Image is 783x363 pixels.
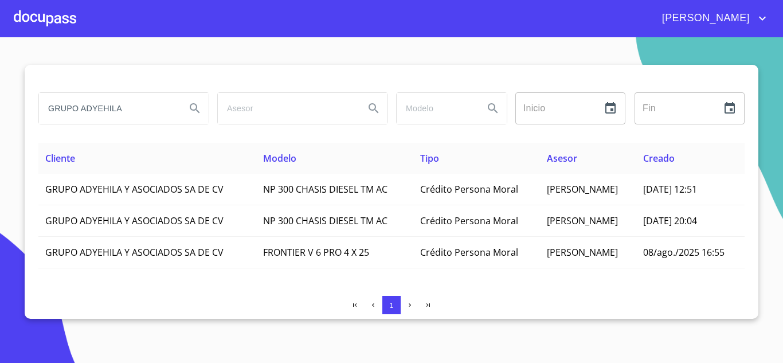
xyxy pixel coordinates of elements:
span: GRUPO ADYEHILA Y ASOCIADOS SA DE CV [45,246,224,259]
input: search [39,93,177,124]
span: FRONTIER V 6 PRO 4 X 25 [263,246,369,259]
button: Search [360,95,387,122]
span: [PERSON_NAME] [547,214,618,227]
span: 08/ago./2025 16:55 [643,246,725,259]
button: Search [479,95,507,122]
span: Crédito Persona Moral [420,214,518,227]
button: 1 [382,296,401,314]
span: Crédito Persona Moral [420,183,518,196]
span: [DATE] 20:04 [643,214,697,227]
button: account of current user [653,9,769,28]
span: Tipo [420,152,439,165]
button: Search [181,95,209,122]
span: Crédito Persona Moral [420,246,518,259]
span: [PERSON_NAME] [547,246,618,259]
span: Creado [643,152,675,165]
span: [DATE] 12:51 [643,183,697,196]
span: [PERSON_NAME] [547,183,618,196]
span: GRUPO ADYEHILA Y ASOCIADOS SA DE CV [45,214,224,227]
span: [PERSON_NAME] [653,9,755,28]
span: NP 300 CHASIS DIESEL TM AC [263,214,387,227]
span: Cliente [45,152,75,165]
span: NP 300 CHASIS DIESEL TM AC [263,183,387,196]
span: 1 [389,301,393,310]
input: search [218,93,355,124]
input: search [397,93,475,124]
span: Modelo [263,152,296,165]
span: GRUPO ADYEHILA Y ASOCIADOS SA DE CV [45,183,224,196]
span: Asesor [547,152,577,165]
